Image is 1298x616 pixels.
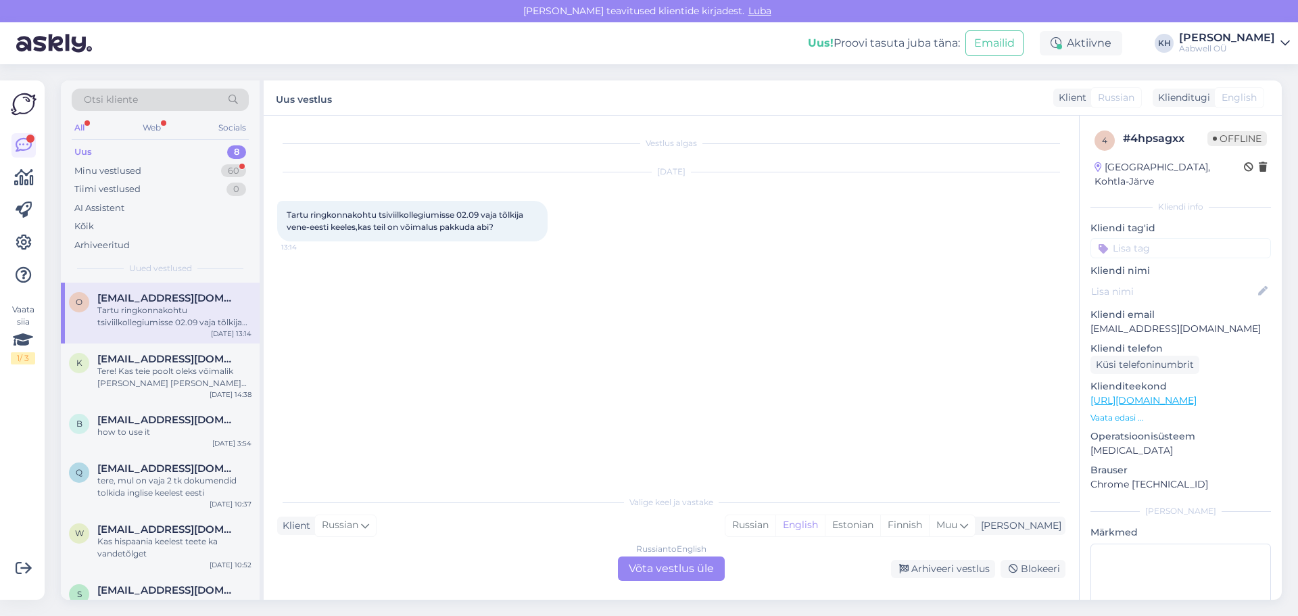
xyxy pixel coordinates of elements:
div: Uus [74,145,92,159]
p: Vaata edasi ... [1090,412,1271,424]
div: [DATE] 14:38 [210,389,251,400]
div: Proovi tasuta juba täna: [808,35,960,51]
div: Kliendi info [1090,201,1271,213]
span: 4 [1102,135,1107,145]
a: [URL][DOMAIN_NAME] [1090,394,1197,406]
span: Otsi kliente [84,93,138,107]
span: 13:14 [281,242,332,252]
div: Vaata siia [11,304,35,364]
p: Kliendi tag'id [1090,221,1271,235]
p: Kliendi email [1090,308,1271,322]
img: Askly Logo [11,91,37,117]
div: how to use it [97,426,251,438]
div: [GEOGRAPHIC_DATA], Kohtla-Järve [1095,160,1244,189]
div: [DATE] [277,166,1065,178]
span: oleggvo@hot.ee [97,292,238,304]
p: [EMAIL_ADDRESS][DOMAIN_NAME] [1090,322,1271,336]
span: o [76,297,82,307]
span: w [75,528,84,538]
span: slavic2325@gmail.com [97,584,238,596]
div: Arhiveeritud [74,239,130,252]
div: 60 [221,164,246,178]
p: Kliendi nimi [1090,264,1271,278]
label: Uus vestlus [276,89,332,107]
div: Küsi telefoninumbrit [1090,356,1199,374]
div: All [72,119,87,137]
div: AI Assistent [74,202,124,215]
div: [PERSON_NAME] [1090,505,1271,517]
p: [MEDICAL_DATA] [1090,444,1271,458]
p: Märkmed [1090,525,1271,540]
button: Emailid [965,30,1024,56]
div: [PERSON_NAME] [976,519,1061,533]
input: Lisa tag [1090,238,1271,258]
div: Minu vestlused [74,164,141,178]
div: English [775,515,825,536]
p: Operatsioonisüsteem [1090,429,1271,444]
div: Vestlus algas [277,137,1065,149]
div: Valige keel ja vastake [277,496,1065,508]
div: Tiimi vestlused [74,183,141,196]
div: Klient [277,519,310,533]
div: 8 [227,145,246,159]
div: Russian to English [636,543,706,555]
span: q [76,467,82,477]
div: [DATE] 13:14 [211,329,251,339]
div: Estonian [825,515,880,536]
p: Klienditeekond [1090,379,1271,394]
div: Kas hispaania keelest teete ka vandetõlget [97,536,251,560]
div: Web [140,119,164,137]
p: Kliendi telefon [1090,341,1271,356]
span: s [77,589,82,599]
div: Finnish [880,515,929,536]
span: bsullay972@gmail.com [97,414,238,426]
span: k [76,358,82,368]
span: qidelyx@gmail.com [97,463,238,475]
div: 0 [226,183,246,196]
div: [DATE] 10:52 [210,560,251,570]
div: # 4hpsagxx [1123,131,1207,147]
p: Chrome [TECHNICAL_ID] [1090,477,1271,492]
div: Tartu ringkonnakohtu tsiviilkollegiumisse 02.09 vaja tõlkija vene-eesti keeles,kas teil on võimal... [97,304,251,329]
span: wbb@wbbrands.com [97,523,238,536]
span: Tartu ringkonnakohtu tsiviilkollegiumisse 02.09 vaja tõlkija vene-eesti keeles,kas teil on võimal... [287,210,525,232]
span: b [76,419,82,429]
span: Offline [1207,131,1267,146]
span: kaire@varakeskus.ee [97,353,238,365]
div: Socials [216,119,249,137]
span: Uued vestlused [129,262,192,275]
div: Võta vestlus üle [618,556,725,581]
p: Brauser [1090,463,1271,477]
div: Kõik [74,220,94,233]
div: Blokeeri [1001,560,1065,578]
span: Muu [936,519,957,531]
div: Tere! Kas teie poolt oleks võimalik [PERSON_NAME] [PERSON_NAME] tõlget Tartu notarisse 10.07 [PER... [97,365,251,389]
div: Russian [725,515,775,536]
b: Uus! [808,37,834,49]
span: Russian [322,518,358,533]
div: tere, mul on vaja 2 tk dokumendid tolkida inglise keelest eesti [97,475,251,499]
div: [DATE] 3:54 [212,438,251,448]
span: Luba [744,5,775,17]
div: Arhiveeri vestlus [891,560,995,578]
input: Lisa nimi [1091,284,1255,299]
div: [DATE] 10:37 [210,499,251,509]
div: 1 / 3 [11,352,35,364]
